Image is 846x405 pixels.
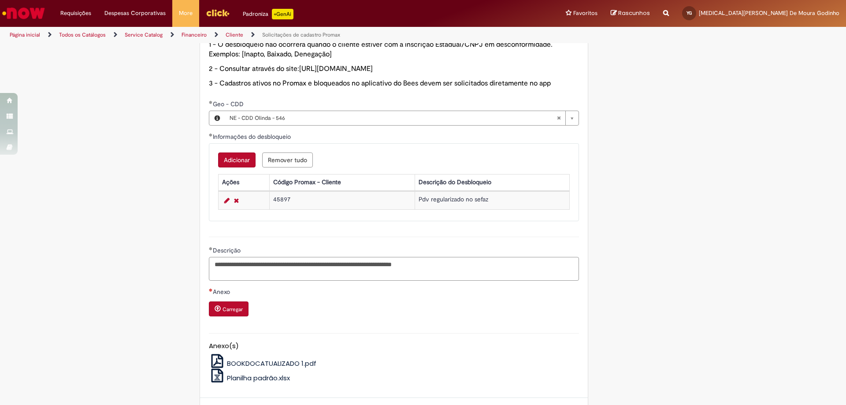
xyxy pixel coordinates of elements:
[230,111,557,125] span: NE - CDD Olinda - 546
[206,6,230,19] img: click_logo_yellow_360x200.png
[299,64,373,73] a: [URL][DOMAIN_NAME]
[209,373,290,383] a: Planilha padrão.xlsx
[611,9,650,18] a: Rascunhos
[686,10,692,16] span: YG
[209,100,213,104] span: Obrigatório Preenchido
[573,9,597,18] span: Favoritos
[182,31,207,38] a: Financeiro
[209,288,213,292] span: Necessários
[415,191,569,209] td: Pdv regularizado no sefaz
[179,9,193,18] span: More
[269,191,415,209] td: 45897
[213,100,245,108] span: Geo - CDD
[209,257,579,281] textarea: Descrição
[213,246,242,254] span: Descrição
[1,4,46,22] img: ServiceNow
[209,247,213,250] span: Obrigatório Preenchido
[125,31,163,38] a: Service Catalog
[243,9,293,19] div: Padroniza
[213,133,293,141] span: Informações do desbloqueio
[104,9,166,18] span: Despesas Corporativas
[232,195,241,206] a: Remover linha 1
[218,152,256,167] button: Add a row for Informações do desbloqueio
[59,31,106,38] a: Todos os Catálogos
[272,9,293,19] p: +GenAi
[222,195,232,206] a: Editar Linha 1
[227,359,316,368] span: BOOKDOCATUALIZADO 1.pdf
[699,9,839,17] span: [MEDICAL_DATA][PERSON_NAME] De Moura Godinho
[223,306,243,313] small: Carregar
[209,301,249,316] button: Carregar anexo de Anexo Required
[60,9,91,18] span: Requisições
[227,373,290,383] span: Planilha padrão.xlsx
[552,111,565,125] abbr: Limpar campo Geo - CDD
[213,288,232,296] span: Anexo
[10,31,40,38] a: Página inicial
[225,111,579,125] a: NE - CDD Olinda - 546Limpar campo Geo - CDD
[269,174,415,190] th: Código Promax - Cliente
[209,79,551,88] span: 3 - Cadastros ativos no Promax e bloqueados no aplicativo do Bees devem ser solicitados diretamen...
[618,9,650,17] span: Rascunhos
[209,64,373,73] span: 2 - Consultar através do site:
[209,111,225,125] button: Geo - CDD, Visualizar este registro NE - CDD Olinda - 546
[262,31,340,38] a: Solicitações de cadastro Promax
[226,31,243,38] a: Cliente
[262,152,313,167] button: Remove all rows for Informações do desbloqueio
[209,342,579,350] h5: Anexo(s)
[209,133,213,137] span: Obrigatório Preenchido
[218,174,269,190] th: Ações
[7,27,557,43] ul: Trilhas de página
[209,359,317,368] a: BOOKDOCATUALIZADO 1.pdf
[415,174,569,190] th: Descrição do Desbloqueio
